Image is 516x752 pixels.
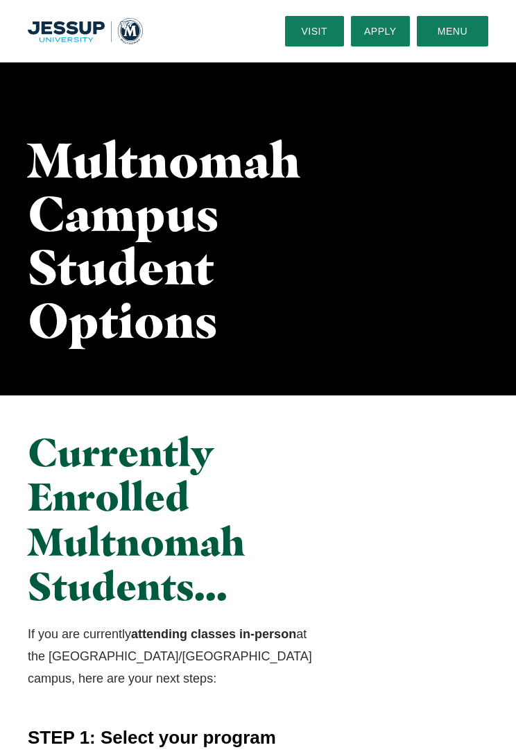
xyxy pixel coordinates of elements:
[131,627,296,641] strong: attending classes in-person
[28,623,326,690] p: If you are currently at the [GEOGRAPHIC_DATA]/[GEOGRAPHIC_DATA] campus, here are your next steps:
[28,18,143,44] a: Home
[285,16,344,46] a: Visit
[351,16,410,46] a: Apply
[28,430,326,609] h2: Currently Enrolled Multnomah Students…
[28,725,488,750] h4: STEP 1: Select your program
[28,133,300,347] h1: Multnomah Campus Student Options
[28,18,143,44] img: Multnomah University Logo
[417,16,488,46] button: Menu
